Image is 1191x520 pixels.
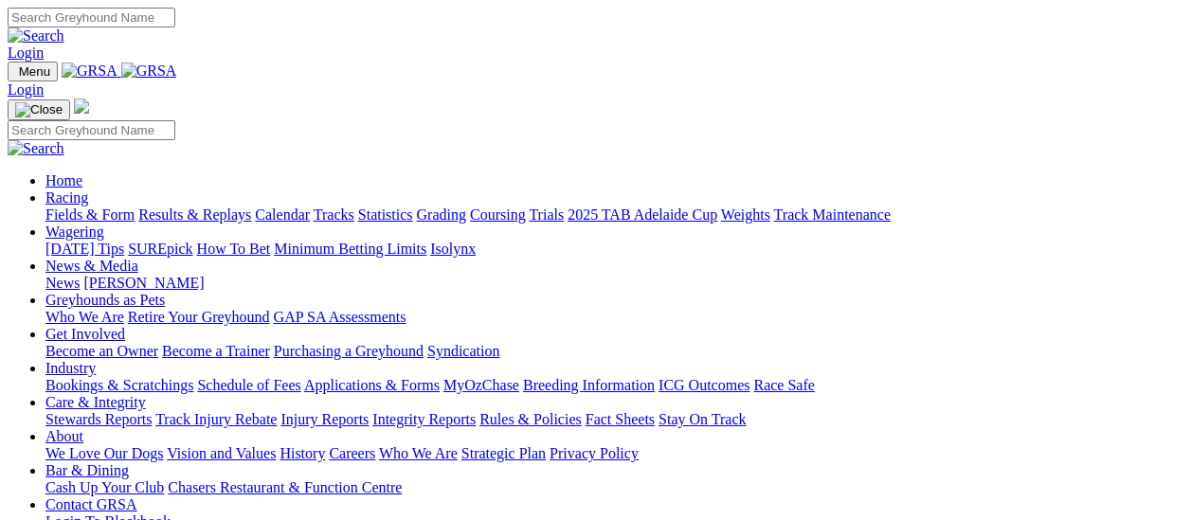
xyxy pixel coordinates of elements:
[280,445,325,461] a: History
[45,445,1183,462] div: About
[45,241,124,257] a: [DATE] Tips
[329,445,375,461] a: Careers
[358,206,413,223] a: Statistics
[274,343,424,359] a: Purchasing a Greyhound
[529,206,564,223] a: Trials
[45,206,135,223] a: Fields & Form
[417,206,466,223] a: Grading
[45,258,138,274] a: News & Media
[45,172,82,188] a: Home
[45,189,88,206] a: Racing
[45,462,129,478] a: Bar & Dining
[168,479,402,495] a: Chasers Restaurant & Function Centre
[8,99,70,120] button: Toggle navigation
[45,292,165,308] a: Greyhounds as Pets
[74,99,89,114] img: logo-grsa-white.png
[255,206,310,223] a: Calendar
[45,377,1183,394] div: Industry
[427,343,499,359] a: Syndication
[45,428,83,444] a: About
[274,309,406,325] a: GAP SA Assessments
[155,411,277,427] a: Track Injury Rebate
[45,445,163,461] a: We Love Our Dogs
[45,309,1183,326] div: Greyhounds as Pets
[8,62,58,81] button: Toggle navigation
[721,206,770,223] a: Weights
[461,445,546,461] a: Strategic Plan
[45,275,80,291] a: News
[162,343,270,359] a: Become a Trainer
[45,411,1183,428] div: Care & Integrity
[121,63,177,80] img: GRSA
[550,445,639,461] a: Privacy Policy
[45,411,152,427] a: Stewards Reports
[45,479,164,495] a: Cash Up Your Club
[45,206,1183,224] div: Racing
[8,45,44,61] a: Login
[45,479,1183,496] div: Bar & Dining
[19,64,50,79] span: Menu
[83,275,204,291] a: [PERSON_NAME]
[753,377,814,393] a: Race Safe
[8,140,64,157] img: Search
[372,411,476,427] a: Integrity Reports
[304,377,440,393] a: Applications & Forms
[138,206,251,223] a: Results & Replays
[197,241,271,257] a: How To Bet
[45,224,104,240] a: Wagering
[280,411,369,427] a: Injury Reports
[197,377,300,393] a: Schedule of Fees
[62,63,117,80] img: GRSA
[8,8,175,27] input: Search
[659,377,749,393] a: ICG Outcomes
[45,309,124,325] a: Who We Are
[45,343,158,359] a: Become an Owner
[470,206,526,223] a: Coursing
[45,360,96,376] a: Industry
[430,241,476,257] a: Isolynx
[568,206,717,223] a: 2025 TAB Adelaide Cup
[8,81,44,98] a: Login
[45,496,136,512] a: Contact GRSA
[45,241,1183,258] div: Wagering
[45,377,193,393] a: Bookings & Scratchings
[45,394,146,410] a: Care & Integrity
[274,241,426,257] a: Minimum Betting Limits
[479,411,582,427] a: Rules & Policies
[774,206,891,223] a: Track Maintenance
[659,411,746,427] a: Stay On Track
[586,411,655,427] a: Fact Sheets
[443,377,519,393] a: MyOzChase
[8,27,64,45] img: Search
[379,445,458,461] a: Who We Are
[167,445,276,461] a: Vision and Values
[45,275,1183,292] div: News & Media
[128,241,192,257] a: SUREpick
[314,206,354,223] a: Tracks
[15,102,63,117] img: Close
[8,120,175,140] input: Search
[45,343,1183,360] div: Get Involved
[128,309,270,325] a: Retire Your Greyhound
[523,377,655,393] a: Breeding Information
[45,326,125,342] a: Get Involved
